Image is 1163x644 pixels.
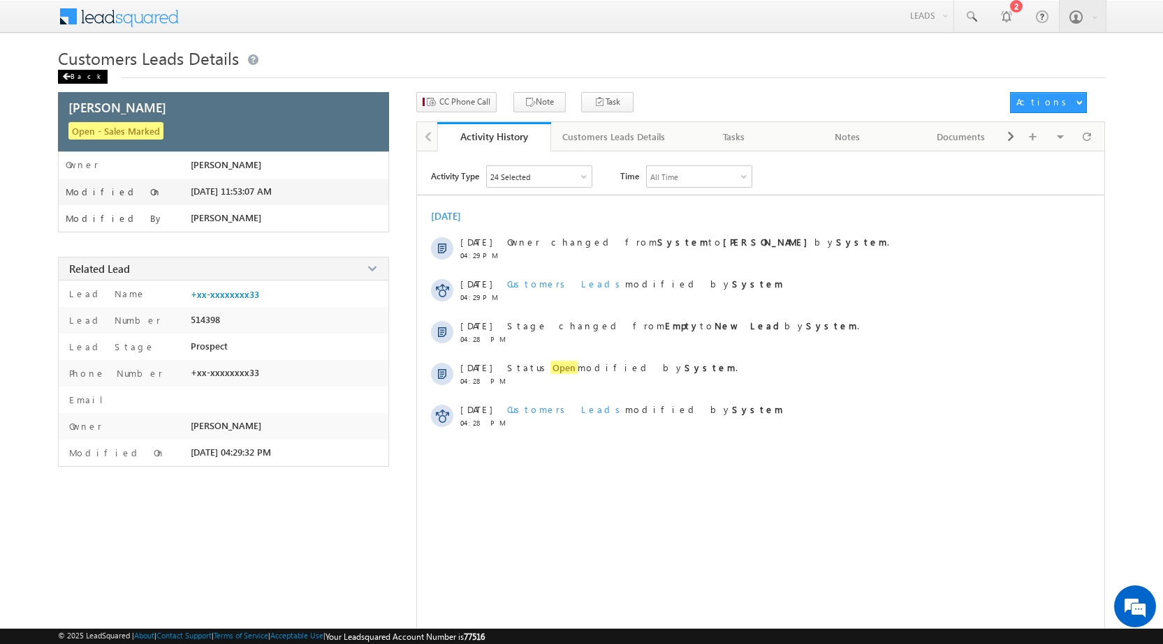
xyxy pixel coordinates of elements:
div: Actions [1016,96,1071,108]
span: [PERSON_NAME] [191,159,261,170]
span: modified by [507,403,783,415]
div: Notes [803,128,893,145]
a: +xx-xxxxxxxx33 [191,289,259,300]
strong: System [732,278,783,290]
span: [DATE] [460,320,492,331]
button: Task [581,92,634,112]
span: Customers Leads [507,403,625,415]
span: Related Lead [69,262,130,276]
span: Open [550,361,578,374]
button: Actions [1010,92,1087,113]
div: Minimize live chat window [229,7,263,40]
button: Note [513,92,566,112]
a: Customers Leads Details [551,122,678,151]
strong: System [657,236,708,248]
a: Notes [791,122,905,151]
label: Owner [66,420,102,432]
span: Prospect [191,340,228,352]
span: 04:28 PM [460,419,502,427]
div: [DATE] [431,209,476,223]
label: Lead Stage [66,340,155,352]
div: 24 Selected [490,172,530,181]
div: All Time [650,172,678,181]
label: Lead Number [66,314,161,326]
div: Customers Leads Details [562,128,665,145]
label: Lead Name [66,287,146,299]
span: [PERSON_NAME] [191,420,261,431]
div: Tasks [689,128,779,145]
strong: Empty [665,320,700,331]
span: Activity Type [431,165,479,186]
span: © 2025 LeadSquared | | | | | [58,631,485,642]
strong: System [806,320,857,331]
div: Documents [916,128,1006,145]
img: d_60004797649_company_0_60004797649 [24,73,59,91]
label: Phone Number [66,367,163,379]
span: Your Leadsquared Account Number is [326,631,485,642]
a: Activity History [437,122,551,151]
span: CC Phone Call [439,96,490,108]
span: Owner changed from to by . [507,236,889,248]
strong: [PERSON_NAME] [723,236,814,248]
span: Status modified by . [507,361,738,374]
strong: System [836,236,887,248]
div: Chat with us now [73,73,235,91]
a: About [134,631,154,640]
span: 04:29 PM [460,293,502,301]
span: Open - Sales Marked [68,122,163,140]
button: CC Phone Call [416,92,497,112]
textarea: Type your message and hit 'Enter' [18,129,255,418]
span: +xx-xxxxxxxx33 [191,367,259,378]
strong: System [732,403,783,415]
span: 77516 [464,631,485,642]
span: Customers Leads Details [58,47,239,69]
span: [DATE] 04:29:32 PM [191,447,271,458]
span: [DATE] [460,278,492,290]
a: Tasks [678,122,791,151]
span: 04:28 PM [460,377,502,385]
div: Owner Changed,Status Changed,Stage Changed,Source Changed,Notes & 19 more.. [487,166,592,187]
em: Start Chat [190,430,254,449]
span: 514398 [191,314,220,325]
strong: New Lead [715,320,784,331]
div: Back [58,70,108,84]
strong: System [685,361,736,373]
span: 04:28 PM [460,335,502,343]
a: Contact Support [156,631,212,640]
span: Time [620,165,639,186]
span: [DATE] 11:53:07 AM [191,186,272,197]
div: Activity History [448,130,541,143]
span: [PERSON_NAME] [191,212,261,223]
span: 04:29 PM [460,251,502,260]
label: Email [66,394,114,405]
span: [DATE] [460,403,492,415]
span: [DATE] [460,361,492,373]
span: [DATE] [460,236,492,248]
label: Modified On [66,186,162,197]
a: Documents [905,122,1018,151]
a: Terms of Service [214,631,268,640]
label: Modified By [66,213,164,224]
span: [PERSON_NAME] [68,98,166,116]
span: Stage changed from to by . [507,320,859,331]
a: Acceptable Use [270,631,323,640]
span: modified by [507,278,783,290]
span: Customers Leads [507,278,625,290]
label: Owner [66,159,98,170]
label: Modified On [66,447,166,458]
